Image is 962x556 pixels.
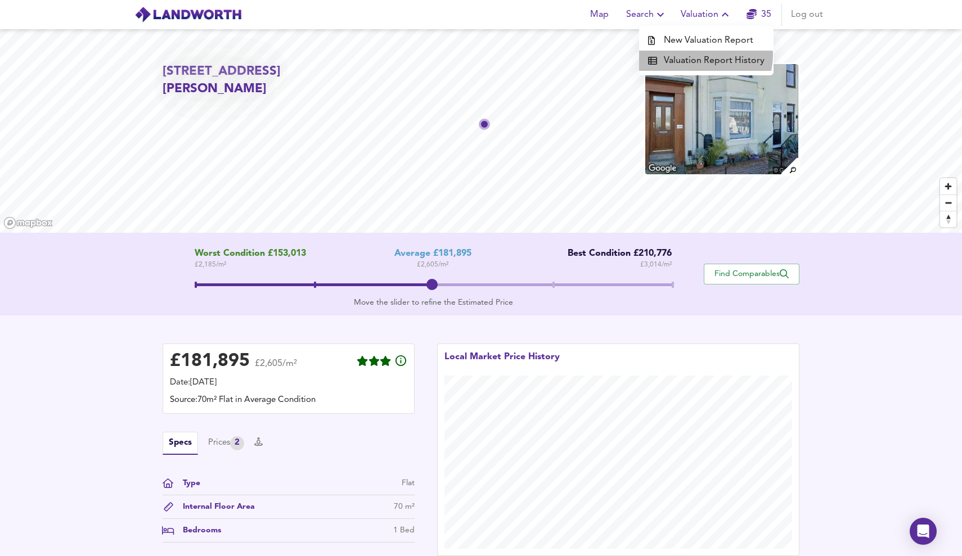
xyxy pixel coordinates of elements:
button: Zoom out [940,195,956,211]
div: Source: 70m² Flat in Average Condition [170,394,407,406]
button: Search [622,3,672,26]
button: Map [581,3,617,26]
img: property [644,63,799,175]
button: Specs [163,432,198,455]
div: Average £181,895 [394,248,471,259]
div: Bedrooms [174,525,221,536]
button: Valuation [676,3,736,26]
a: New Valuation Report [639,30,774,51]
div: 70 m² [394,501,415,513]
div: 1 Bed [393,525,415,536]
h2: [STREET_ADDRESS][PERSON_NAME] [163,63,366,98]
button: Find Comparables [704,264,799,284]
img: search [780,156,799,176]
span: £2,605/m² [255,359,297,376]
a: Mapbox homepage [3,216,53,229]
a: 35 [747,7,771,22]
span: Reset bearing to north [940,211,956,227]
span: Find Comparables [710,269,793,279]
div: Local Market Price History [444,351,560,376]
button: 35 [741,3,777,26]
span: £ 2,605 / m² [417,259,448,270]
span: £ 2,185 / m² [195,259,306,270]
span: £ 3,014 / m² [640,259,672,270]
div: Flat [402,477,415,489]
button: Reset bearing to north [940,211,956,227]
span: Search [626,7,667,22]
div: Prices [208,436,244,450]
span: Log out [791,7,823,22]
span: Map [586,7,613,22]
div: Best Condition £210,776 [559,248,672,259]
div: Move the slider to refine the Estimated Price [195,297,672,308]
div: 2 [230,436,244,450]
span: Worst Condition £153,013 [195,248,306,259]
div: Type [174,477,200,489]
div: £ 181,895 [170,353,250,370]
a: Valuation Report History [639,51,774,71]
div: Date: [DATE] [170,377,407,389]
div: Open Intercom Messenger [910,518,937,545]
button: Prices2 [208,436,244,450]
button: Zoom in [940,178,956,195]
span: Valuation [681,7,732,22]
img: logo [134,6,242,23]
button: Log out [786,3,828,26]
div: Internal Floor Area [174,501,255,513]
